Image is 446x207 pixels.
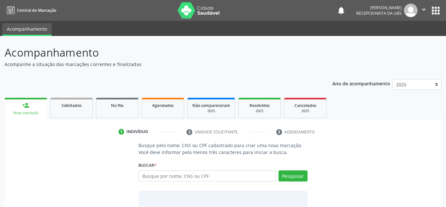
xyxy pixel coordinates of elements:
[9,111,42,115] div: Nova marcação
[152,103,174,108] span: Agendados
[279,170,308,181] button: Pesquisar
[119,129,124,135] div: 1
[337,6,346,15] button: notifications
[2,23,52,36] a: Acompanhamento
[138,142,308,156] p: Busque pelo nome, CNS ou CPF cadastrado para criar uma nova marcação. Você deve informar pelo men...
[404,4,418,17] img: img
[17,8,56,13] span: Central de Marcação
[249,103,270,108] span: Resolvidos
[111,103,123,108] span: Na fila
[295,103,316,108] span: Cancelados
[420,6,427,13] i: 
[356,5,402,10] div: [PERSON_NAME]
[243,109,276,113] div: 2025
[430,5,441,16] button: apps
[22,102,29,109] div: person_add
[418,4,430,17] button: 
[5,61,311,68] p: Acompanhe a situação das marcações correntes e finalizadas
[192,103,230,108] span: Não compareceram
[126,129,148,135] div: Indivíduo
[5,44,311,61] p: Acompanhamento
[138,170,276,181] input: Busque por nome, CNS ou CPF
[5,5,56,16] a: Central de Marcação
[356,10,402,16] span: Recepcionista da UBS
[332,79,390,87] p: Ano de acompanhamento
[192,109,230,113] div: 2025
[138,160,156,170] label: Buscar
[289,109,322,113] div: 2025
[61,103,82,108] span: Solicitados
